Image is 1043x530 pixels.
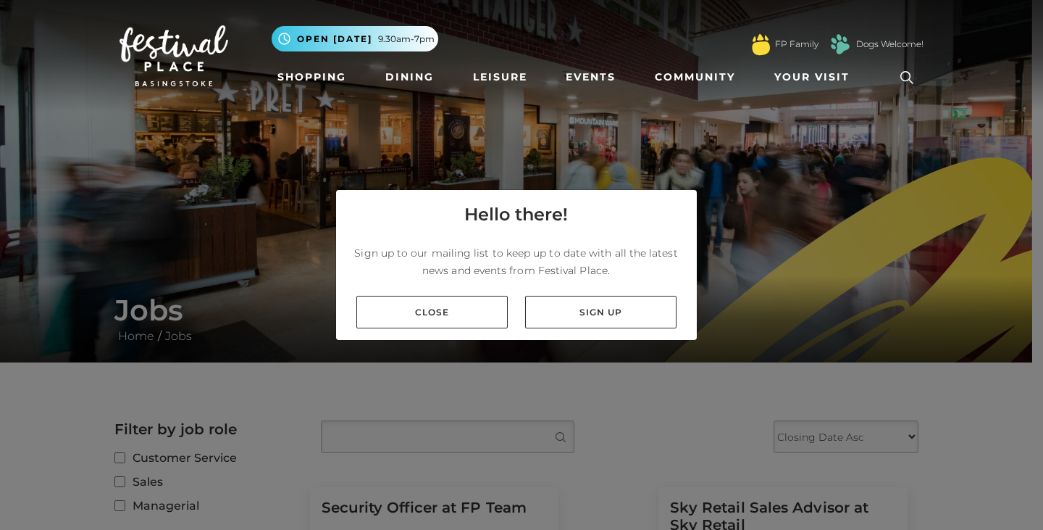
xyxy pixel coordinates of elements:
[649,64,741,91] a: Community
[775,38,818,51] a: FP Family
[525,296,677,328] a: Sign up
[120,25,228,86] img: Festival Place Logo
[348,244,685,279] p: Sign up to our mailing list to keep up to date with all the latest news and events from Festival ...
[467,64,533,91] a: Leisure
[774,70,850,85] span: Your Visit
[272,26,438,51] button: Open [DATE] 9.30am-7pm
[297,33,372,46] span: Open [DATE]
[272,64,352,91] a: Shopping
[378,33,435,46] span: 9.30am-7pm
[380,64,440,91] a: Dining
[560,64,621,91] a: Events
[768,64,863,91] a: Your Visit
[356,296,508,328] a: Close
[856,38,923,51] a: Dogs Welcome!
[464,202,568,228] h4: Hello there!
